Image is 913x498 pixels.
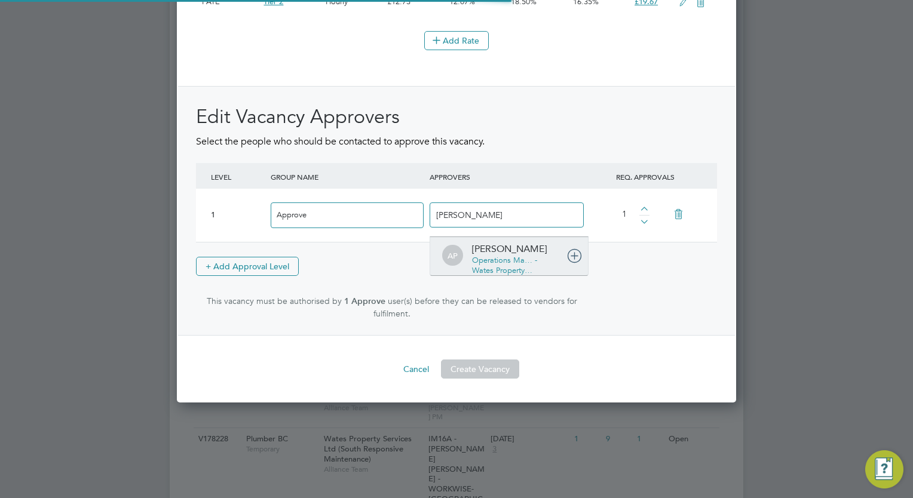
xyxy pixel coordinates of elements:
[442,245,463,266] span: AP
[535,255,537,265] span: -
[268,163,427,190] div: GROUP NAME
[441,359,519,379] button: Create Vacancy
[424,31,489,50] button: Add Rate
[344,296,385,306] strong: 1 Approve
[196,257,299,276] button: + Add Approval Level
[196,104,717,130] h2: Edit Vacancy Approvers
[394,359,439,379] button: Cancel
[196,136,485,147] span: Select the people who should be contacted to approve this vacancy.
[865,450,903,488] button: Engage Resource Center
[427,163,586,190] div: APPROVERS
[208,163,268,190] div: LEVEL
[586,163,705,190] div: REQ. APPROVALS
[472,255,532,265] span: Operations Ma…
[472,265,532,275] span: Wates Property…
[373,296,577,319] span: user(s) before they can be released to vendors for fulfilment.
[472,243,547,256] div: [PERSON_NAME]
[436,207,511,222] input: Add approvers
[207,296,342,306] span: This vacancy must be authorised by
[211,210,265,220] div: 1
